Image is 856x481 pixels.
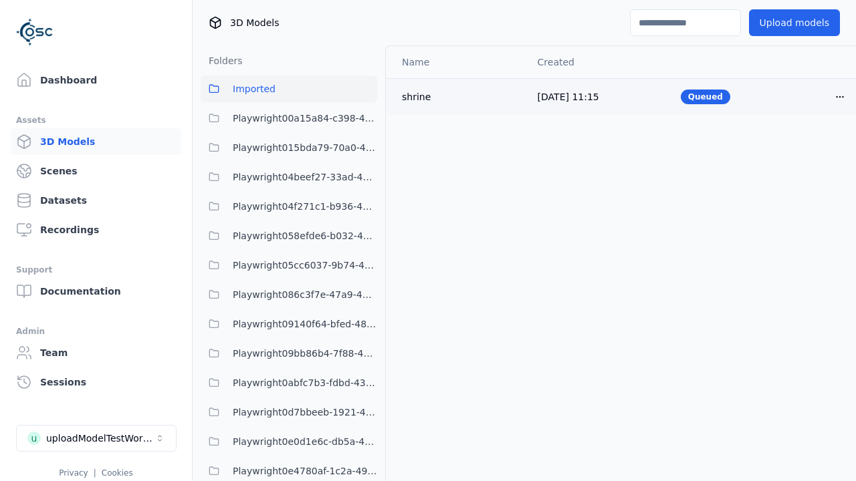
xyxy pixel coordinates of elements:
a: Recordings [11,216,181,243]
h3: Folders [201,54,243,67]
span: Playwright04beef27-33ad-4b39-a7ba-e3ff045e7193 [233,169,377,185]
span: Playwright04f271c1-b936-458c-b5f6-36ca6337f11a [233,198,377,214]
span: | [94,468,96,478]
a: Team [11,339,181,366]
button: Playwright09bb86b4-7f88-4a8f-8ea8-a4c9412c995e [201,340,377,367]
span: [DATE] 11:15 [538,92,599,102]
button: Upload models [749,9,840,36]
span: 3D Models [230,16,279,29]
button: Playwright015bda79-70a0-409c-99cb-1511bab16c94 [201,134,377,161]
span: Playwright09140f64-bfed-4894-9ae1-f5b1e6c36039 [233,316,377,332]
button: Imported [201,75,377,102]
button: Playwright04beef27-33ad-4b39-a7ba-e3ff045e7193 [201,164,377,190]
button: Playwright0abfc7b3-fdbd-438a-9097-bdc709c88d01 [201,369,377,396]
a: Cookies [102,468,133,478]
img: Logo [16,13,53,51]
span: Playwright0d7bbeeb-1921-41c6-b931-af810e4ce19a [233,404,377,420]
a: Scenes [11,158,181,184]
span: Playwright015bda79-70a0-409c-99cb-1511bab16c94 [233,140,377,156]
span: Playwright00a15a84-c398-4ef4-9da8-38c036397b1e [233,110,377,126]
button: Playwright058efde6-b032-4363-91b7-49175d678812 [201,222,377,249]
div: Assets [16,112,176,128]
button: Playwright0d7bbeeb-1921-41c6-b931-af810e4ce19a [201,399,377,426]
th: Name [386,46,527,78]
span: Playwright05cc6037-9b74-4704-86c6-3ffabbdece83 [233,257,377,273]
a: 3D Models [11,128,181,155]
a: Dashboard [11,67,181,94]
button: Playwright09140f64-bfed-4894-9ae1-f5b1e6c36039 [201,311,377,337]
a: Privacy [59,468,88,478]
button: Playwright04f271c1-b936-458c-b5f6-36ca6337f11a [201,193,377,220]
a: Sessions [11,369,181,395]
span: Playwright0e4780af-1c2a-492e-901c-6880da17528a [233,463,377,479]
span: Playwright0e0d1e6c-db5a-4244-b424-632341d2c1b4 [233,434,377,450]
th: Created [527,46,670,78]
span: Imported [233,81,276,97]
button: Playwright0e0d1e6c-db5a-4244-b424-632341d2c1b4 [201,428,377,455]
div: Queued [681,90,730,104]
div: u [27,432,41,445]
button: Playwright05cc6037-9b74-4704-86c6-3ffabbdece83 [201,252,377,279]
div: uploadModelTestWorkspace [46,432,154,445]
button: Playwright00a15a84-c398-4ef4-9da8-38c036397b1e [201,105,377,132]
span: Playwright058efde6-b032-4363-91b7-49175d678812 [233,228,377,244]
div: Support [16,262,176,278]
span: Playwright086c3f7e-47a9-4b40-930e-6daa73f464cc [233,287,377,303]
span: Playwright0abfc7b3-fdbd-438a-9097-bdc709c88d01 [233,375,377,391]
button: Playwright086c3f7e-47a9-4b40-930e-6daa73f464cc [201,281,377,308]
button: Select a workspace [16,425,177,452]
a: Datasets [11,187,181,214]
span: Playwright09bb86b4-7f88-4a8f-8ea8-a4c9412c995e [233,345,377,361]
div: shrine [402,90,516,104]
div: Admin [16,323,176,339]
a: Documentation [11,278,181,305]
